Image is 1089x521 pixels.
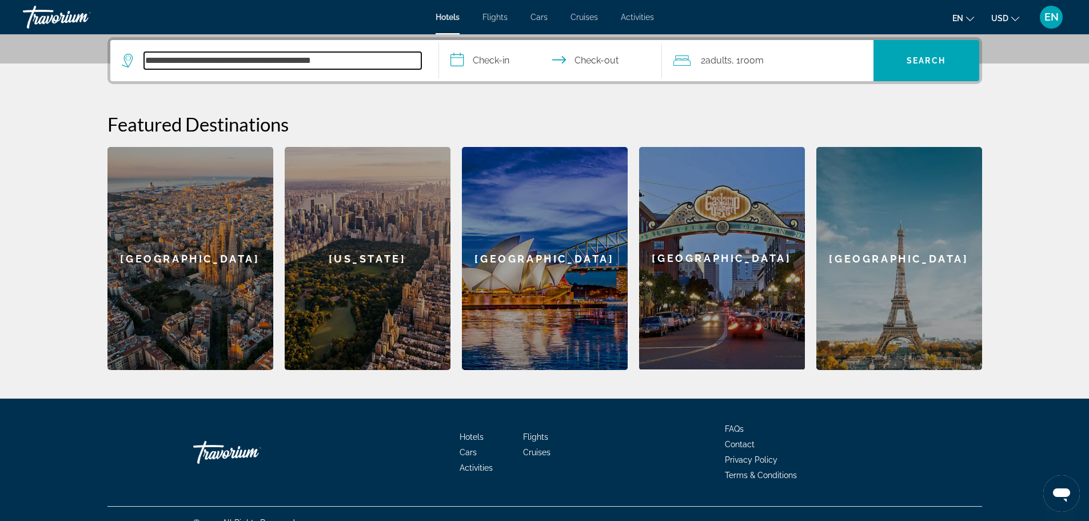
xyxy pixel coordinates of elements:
[725,471,797,480] a: Terms & Conditions
[462,147,628,370] div: [GEOGRAPHIC_DATA]
[732,53,764,69] span: , 1
[873,40,979,81] button: Search
[952,10,974,26] button: Change language
[816,147,982,370] div: [GEOGRAPHIC_DATA]
[144,52,421,69] input: Search hotel destination
[462,147,628,370] a: Sydney[GEOGRAPHIC_DATA]
[530,13,548,22] a: Cars
[460,432,484,442] a: Hotels
[1044,11,1059,23] span: EN
[639,147,805,369] div: [GEOGRAPHIC_DATA]
[523,432,548,442] a: Flights
[639,147,805,370] a: San Diego[GEOGRAPHIC_DATA]
[110,40,979,81] div: Search widget
[621,13,654,22] a: Activities
[436,13,460,22] a: Hotels
[1036,5,1066,29] button: User Menu
[285,147,450,370] a: New York[US_STATE]
[705,55,732,66] span: Adults
[107,113,982,136] h2: Featured Destinations
[482,13,508,22] a: Flights
[907,56,946,65] span: Search
[285,147,450,370] div: [US_STATE]
[991,14,1008,23] span: USD
[701,53,732,69] span: 2
[460,463,493,472] a: Activities
[23,2,137,32] a: Travorium
[725,424,744,433] a: FAQs
[991,10,1019,26] button: Change currency
[952,14,963,23] span: en
[107,147,273,370] a: Barcelona[GEOGRAPHIC_DATA]
[523,448,551,457] a: Cruises
[571,13,598,22] a: Cruises
[107,147,273,370] div: [GEOGRAPHIC_DATA]
[1043,475,1080,512] iframe: Button to launch messaging window
[460,448,477,457] a: Cars
[725,455,777,464] a: Privacy Policy
[193,435,308,470] a: Go Home
[439,40,662,81] button: Select check in and out date
[816,147,982,370] a: Paris[GEOGRAPHIC_DATA]
[740,55,764,66] span: Room
[725,440,755,449] a: Contact
[662,40,873,81] button: Travelers: 2 adults, 0 children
